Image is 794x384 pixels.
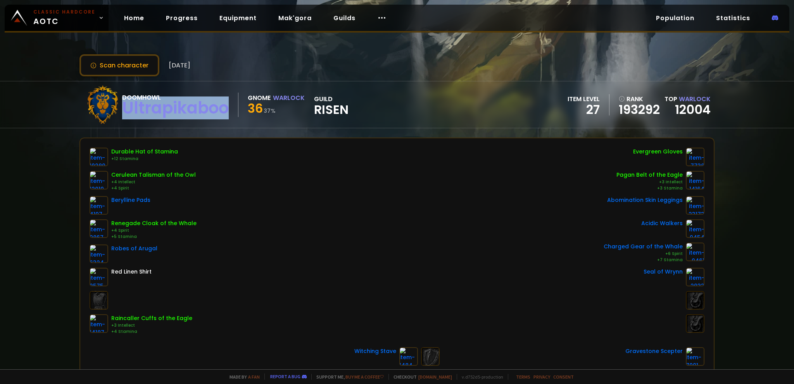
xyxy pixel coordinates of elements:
span: Made by [225,374,260,380]
img: item-10289 [90,148,108,166]
img: item-4197 [90,196,108,215]
img: item-9461 [686,243,704,261]
div: +3 Intellect [616,179,683,185]
a: Mak'gora [272,10,318,26]
span: Warlock [679,95,711,103]
img: item-9867 [90,219,108,238]
small: Classic Hardcore [33,9,95,15]
img: item-14164 [686,171,704,189]
a: [DOMAIN_NAME] [418,374,452,380]
div: +6 Spirit [604,251,683,257]
div: Evergreen Gloves [633,148,683,156]
div: Robes of Arugal [111,245,157,253]
a: Terms [516,374,530,380]
div: Gravestone Scepter [625,347,683,355]
a: Progress [160,10,204,26]
div: Pagan Belt of the Eagle [616,171,683,179]
div: +3 Intellect [111,322,192,329]
img: item-23173 [686,196,704,215]
a: Home [118,10,150,26]
a: Privacy [533,374,550,380]
a: Classic HardcoreAOTC [5,5,109,31]
div: Red Linen Shirt [111,268,152,276]
div: Top [665,94,711,104]
div: Seal of Wrynn [644,268,683,276]
img: item-14187 [90,314,108,333]
div: +5 Stamina [111,234,197,240]
div: Berylline Pads [111,196,150,204]
a: Consent [553,374,574,380]
a: Report a bug [270,374,300,379]
a: Buy me a coffee [345,374,384,380]
span: v. d752d5 - production [457,374,503,380]
span: AOTC [33,9,95,27]
img: item-12019 [90,171,108,189]
img: item-7001 [686,347,704,366]
div: guild [314,94,349,115]
span: Support me, [311,374,384,380]
a: Guilds [327,10,362,26]
img: item-2933 [686,268,704,286]
div: rank [619,94,660,104]
div: Durable Hat of Stamina [111,148,178,156]
img: item-1484 [399,347,418,366]
div: Abomination Skin Leggings [607,196,683,204]
small: 37 % [264,107,276,115]
div: +7 Stamina [604,257,683,263]
img: item-9454 [686,219,704,238]
div: Raincaller Cuffs of the Eagle [111,314,192,322]
div: +3 Stamina [616,185,683,191]
div: +4 Spirit [111,185,196,191]
div: Doomhowl [122,93,229,102]
a: Statistics [710,10,756,26]
div: Warlock [273,93,305,103]
img: item-6324 [90,245,108,263]
img: item-7738 [686,148,704,166]
div: item level [568,94,600,104]
a: Population [650,10,701,26]
div: Renegade Cloak of the Whale [111,219,197,227]
a: 193292 [619,104,660,115]
a: 12004 [675,101,711,118]
div: Charged Gear of the Whale [604,243,683,251]
button: Scan character [79,54,159,76]
span: Risen [314,104,349,115]
img: item-2575 [90,268,108,286]
div: +4 Intellect [111,179,196,185]
div: Gnome [248,93,271,103]
div: +12 Stamina [111,156,178,162]
a: a fan [248,374,260,380]
div: +4 Stamina [111,329,192,335]
div: Acidic Walkers [641,219,683,227]
span: [DATE] [169,60,190,70]
div: 27 [568,104,600,115]
a: Equipment [213,10,263,26]
div: Ultrapikaboo [122,102,229,114]
div: +4 Spirit [111,227,197,234]
div: Cerulean Talisman of the Owl [111,171,196,179]
span: Checkout [388,374,452,380]
span: 36 [248,100,263,117]
div: Witching Stave [354,347,396,355]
